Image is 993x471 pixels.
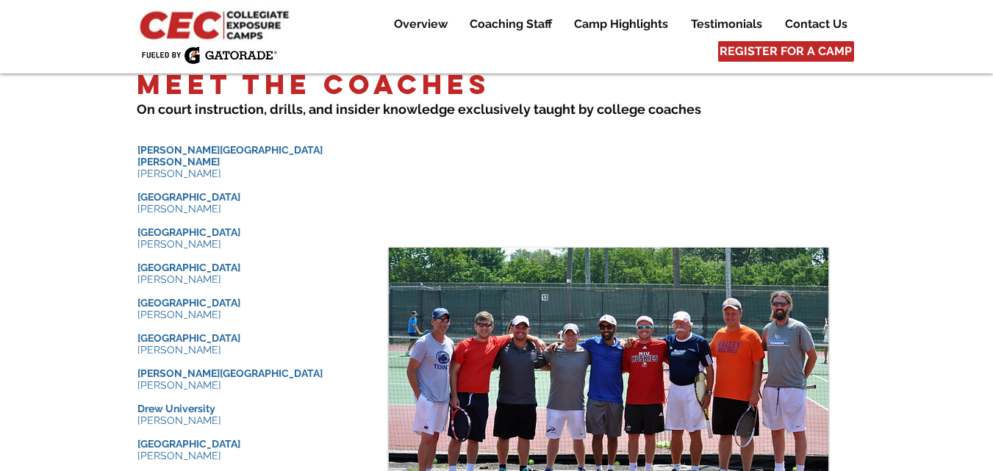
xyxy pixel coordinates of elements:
[137,403,215,414] span: Drew University
[466,101,701,117] span: xclusively taught by college coaches
[680,15,773,33] a: Testimonials
[684,15,770,33] p: Testimonials
[137,7,295,41] img: CEC Logo Primary_edited.jpg
[137,273,221,285] span: [PERSON_NAME]
[372,15,858,33] nav: Site
[387,15,455,33] p: Overview
[137,203,221,215] span: [PERSON_NAME]
[137,414,221,426] span: [PERSON_NAME]
[383,15,458,33] a: Overview
[137,168,221,179] span: [PERSON_NAME]
[137,191,240,203] span: [GEOGRAPHIC_DATA]
[137,379,221,391] span: [PERSON_NAME]
[778,15,855,33] p: Contact Us
[137,68,490,101] span: Meet the Coaches
[137,332,240,344] span: [GEOGRAPHIC_DATA]
[141,46,277,64] img: Fueled by Gatorade.png
[567,15,675,33] p: Camp Highlights
[137,238,221,250] span: [PERSON_NAME]
[137,144,323,168] span: [PERSON_NAME][GEOGRAPHIC_DATA][PERSON_NAME]
[137,438,240,450] span: [GEOGRAPHIC_DATA]
[459,15,562,33] a: Coaching Staff
[774,15,858,33] a: Contact Us
[137,101,303,117] span: On court instruction, drills
[303,101,466,117] span: , and insider knowledge e
[462,15,559,33] p: Coaching Staff
[720,43,852,60] span: REGISTER FOR A CAMP
[137,309,221,320] span: [PERSON_NAME]
[563,15,679,33] a: Camp Highlights
[137,367,323,379] span: [PERSON_NAME][GEOGRAPHIC_DATA]
[137,344,221,356] span: [PERSON_NAME]
[137,262,240,273] span: [GEOGRAPHIC_DATA]
[718,41,854,62] a: REGISTER FOR A CAMP
[137,226,240,238] span: [GEOGRAPHIC_DATA]
[137,450,221,461] span: [PERSON_NAME]
[137,297,240,309] span: [GEOGRAPHIC_DATA]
